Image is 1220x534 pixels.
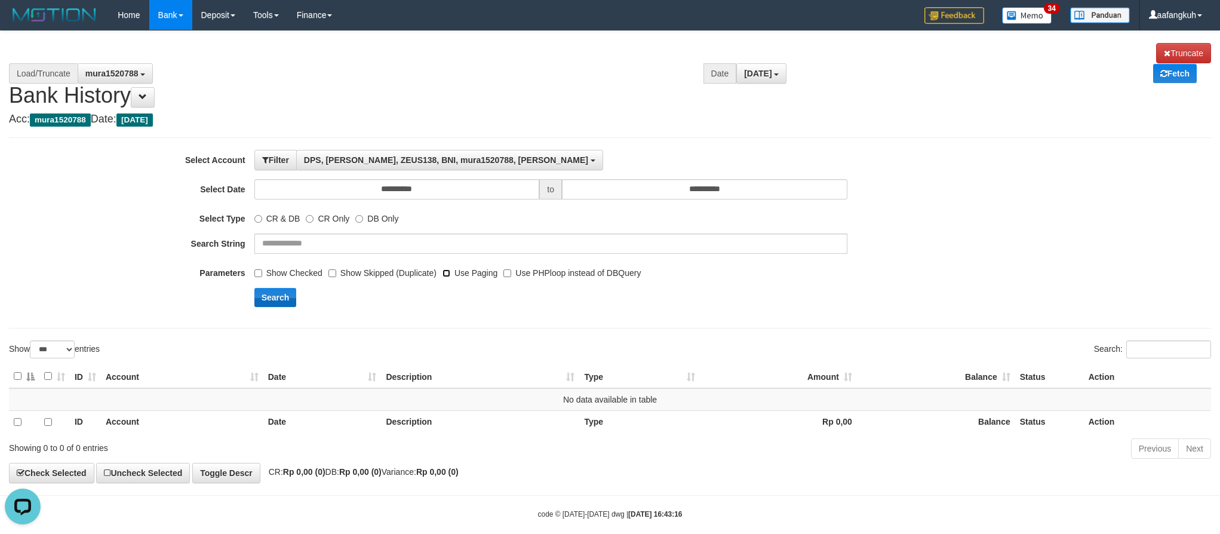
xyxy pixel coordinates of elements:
[924,7,984,24] img: Feedback.jpg
[328,269,336,277] input: Show Skipped (Duplicate)
[1126,340,1211,358] input: Search:
[101,365,263,388] th: Account: activate to sort column ascending
[1015,365,1084,388] th: Status
[78,63,153,84] button: mura1520788
[736,63,786,84] button: [DATE]
[1178,438,1211,459] a: Next
[101,410,263,433] th: Account
[9,6,100,24] img: MOTION_logo.png
[703,63,737,84] div: Date
[254,269,262,277] input: Show Checked
[9,340,100,358] label: Show entries
[1131,438,1179,459] a: Previous
[503,263,641,279] label: Use PHPloop instead of DBQuery
[30,340,75,358] select: Showentries
[70,410,101,433] th: ID
[263,467,459,477] span: CR: DB: Variance:
[1070,7,1130,23] img: panduan.png
[539,179,562,200] span: to
[857,410,1015,433] th: Balance
[5,5,41,41] button: Open LiveChat chat widget
[9,437,499,454] div: Showing 0 to 0 of 0 entries
[416,467,459,477] strong: Rp 0,00 (0)
[538,510,683,518] small: code © [DATE]-[DATE] dwg |
[304,155,588,165] span: DPS, [PERSON_NAME], ZEUS138, BNI, mura1520788, [PERSON_NAME]
[9,63,78,84] div: Load/Truncate
[9,388,1211,411] td: No data available in table
[1153,64,1197,83] a: Fetch
[9,43,1211,108] h1: Bank History
[744,69,772,78] span: [DATE]
[192,463,260,483] a: Toggle Descr
[254,150,297,170] button: Filter
[579,410,700,433] th: Type
[355,208,398,225] label: DB Only
[9,463,94,483] a: Check Selected
[1015,410,1084,433] th: Status
[1084,365,1211,388] th: Action
[283,467,325,477] strong: Rp 0,00 (0)
[306,215,314,223] input: CR Only
[579,365,700,388] th: Type: activate to sort column ascending
[96,463,190,483] a: Uncheck Selected
[700,410,857,433] th: Rp 0,00
[296,150,603,170] button: DPS, [PERSON_NAME], ZEUS138, BNI, mura1520788, [PERSON_NAME]
[381,410,579,433] th: Description
[263,365,382,388] th: Date: activate to sort column ascending
[254,215,262,223] input: CR & DB
[85,69,139,78] span: mura1520788
[116,113,153,127] span: [DATE]
[442,263,497,279] label: Use Paging
[263,410,382,433] th: Date
[381,365,579,388] th: Description: activate to sort column ascending
[254,263,322,279] label: Show Checked
[1156,43,1211,63] a: Truncate
[628,510,682,518] strong: [DATE] 16:43:16
[355,215,363,223] input: DB Only
[30,113,91,127] span: mura1520788
[1002,7,1052,24] img: Button%20Memo.svg
[254,208,300,225] label: CR & DB
[254,288,297,307] button: Search
[700,365,857,388] th: Amount: activate to sort column ascending
[9,113,1211,125] h4: Acc: Date:
[39,365,70,388] th: : activate to sort column ascending
[1084,410,1211,433] th: Action
[9,365,39,388] th: : activate to sort column descending
[339,467,382,477] strong: Rp 0,00 (0)
[1044,3,1060,14] span: 34
[1094,340,1211,358] label: Search:
[857,365,1015,388] th: Balance: activate to sort column ascending
[442,269,450,277] input: Use Paging
[503,269,511,277] input: Use PHPloop instead of DBQuery
[306,208,349,225] label: CR Only
[70,365,101,388] th: ID: activate to sort column ascending
[328,263,437,279] label: Show Skipped (Duplicate)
